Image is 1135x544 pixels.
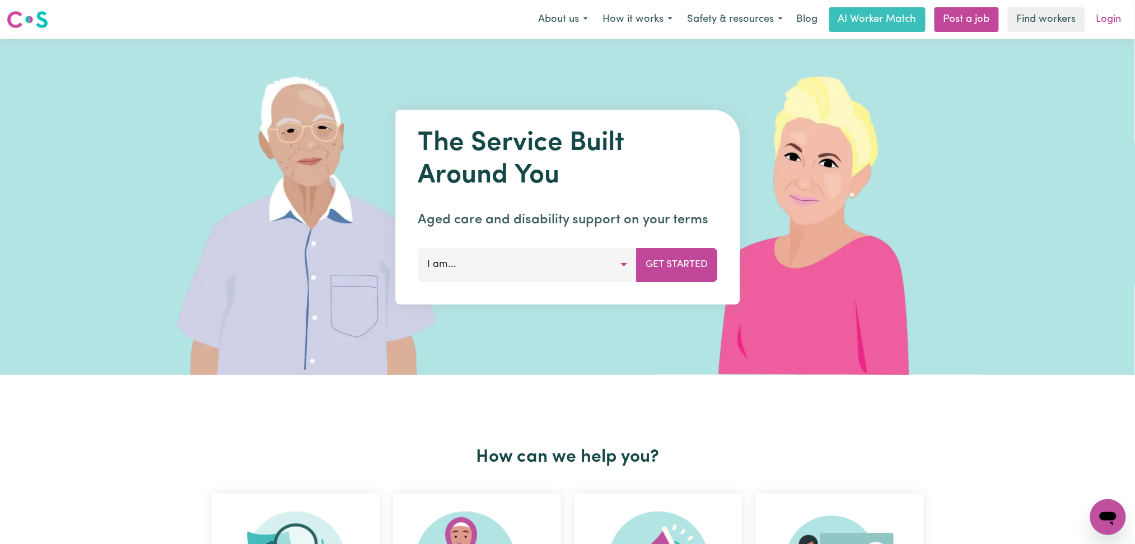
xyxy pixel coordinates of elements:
[935,7,999,32] a: Post a job
[1090,499,1126,535] iframe: Button to launch messaging window
[418,128,717,192] h1: The Service Built Around You
[7,10,48,30] img: Careseekers logo
[7,7,48,32] a: Careseekers logo
[829,7,926,32] a: AI Worker Match
[595,8,680,31] button: How it works
[205,447,931,468] h2: How can we help you?
[418,210,717,230] p: Aged care and disability support on your terms
[1008,7,1085,32] a: Find workers
[418,248,637,282] button: I am...
[531,8,595,31] button: About us
[680,8,790,31] button: Safety & resources
[790,7,825,32] a: Blog
[1090,7,1128,32] a: Login
[636,248,717,282] button: Get Started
